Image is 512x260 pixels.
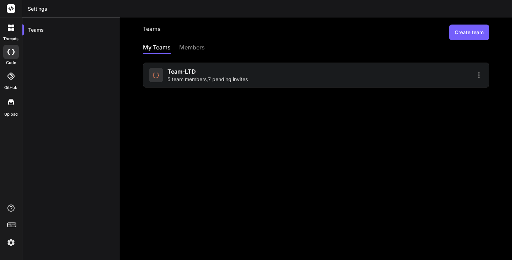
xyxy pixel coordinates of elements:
span: Team-LTD [167,67,196,76]
div: My Teams [143,43,171,53]
img: settings [5,237,17,249]
label: Upload [4,111,18,117]
button: Create team [449,25,489,40]
span: 5 team members , 7 pending invites [167,76,248,83]
label: GitHub [4,85,17,91]
div: Teams [22,22,120,38]
div: members [179,43,205,53]
label: threads [3,36,18,42]
h2: Teams [143,25,160,40]
label: code [6,60,16,66]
